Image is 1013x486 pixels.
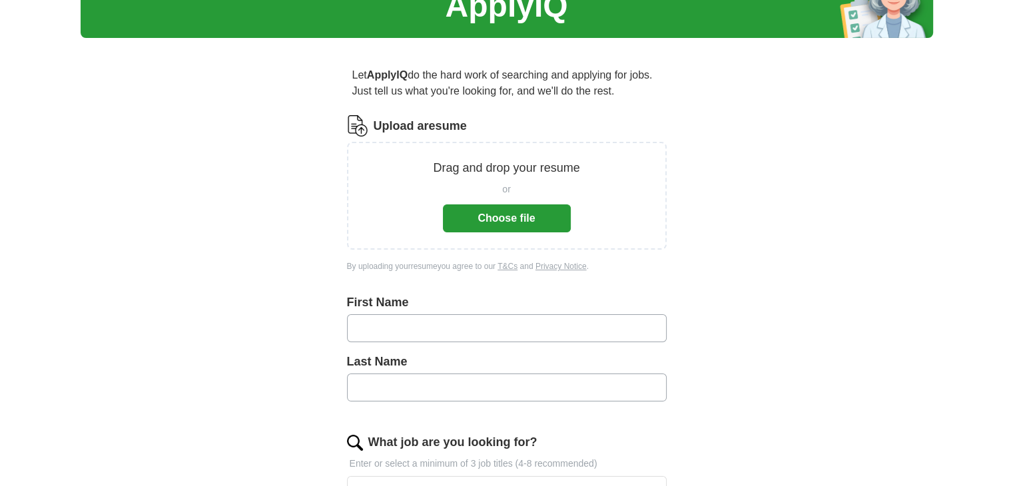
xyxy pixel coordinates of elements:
p: Drag and drop your resume [433,159,579,177]
p: Enter or select a minimum of 3 job titles (4-8 recommended) [347,457,667,471]
img: CV Icon [347,115,368,136]
label: Upload a resume [374,117,467,135]
label: What job are you looking for? [368,433,537,451]
p: Let do the hard work of searching and applying for jobs. Just tell us what you're looking for, an... [347,62,667,105]
label: Last Name [347,353,667,371]
strong: ApplyIQ [367,69,408,81]
button: Choose file [443,204,571,232]
img: search.png [347,435,363,451]
a: Privacy Notice [535,262,587,271]
a: T&Cs [498,262,517,271]
label: First Name [347,294,667,312]
span: or [502,182,510,196]
div: By uploading your resume you agree to our and . [347,260,667,272]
